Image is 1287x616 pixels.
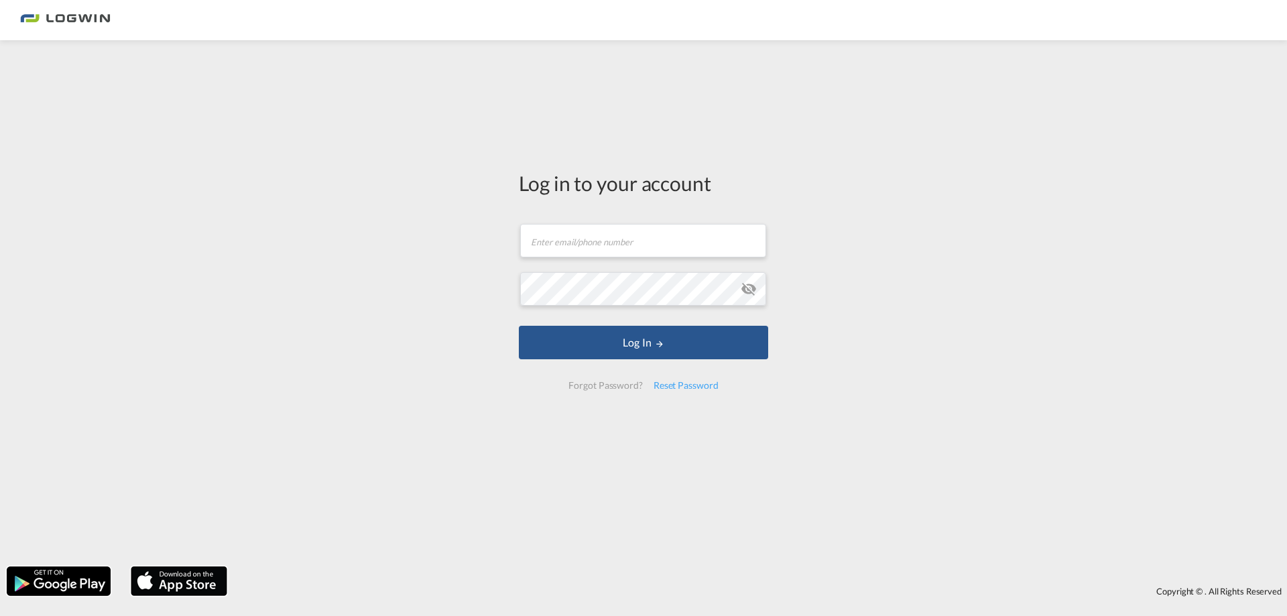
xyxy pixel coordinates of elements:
[234,580,1287,603] div: Copyright © . All Rights Reserved
[648,373,724,397] div: Reset Password
[20,5,111,36] img: bc73a0e0d8c111efacd525e4c8ad7d32.png
[129,565,229,597] img: apple.png
[741,281,757,297] md-icon: icon-eye-off
[519,326,768,359] button: LOGIN
[5,565,112,597] img: google.png
[520,224,766,257] input: Enter email/phone number
[519,169,768,197] div: Log in to your account
[563,373,648,397] div: Forgot Password?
